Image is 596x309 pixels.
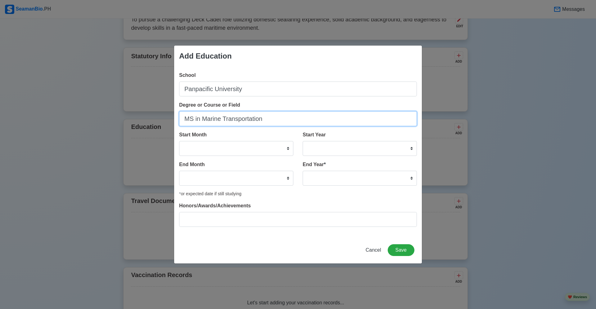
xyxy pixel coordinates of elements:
input: Ex: BS in Marine Transportation [179,111,417,126]
span: Honors/Awards/Achievements [179,203,251,208]
span: Cancel [366,247,381,253]
span: Degree or Course or Field [179,102,240,108]
label: End Year [303,161,326,168]
input: Ex: PMI Colleges Bohol [179,82,417,96]
div: or expected date if still studying [179,191,417,197]
label: End Month [179,161,205,168]
div: Add Education [179,51,232,62]
label: Start Year [303,131,326,139]
label: Start Month [179,131,207,139]
button: Cancel [362,244,385,256]
span: School [179,73,196,78]
button: Save [388,244,414,256]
